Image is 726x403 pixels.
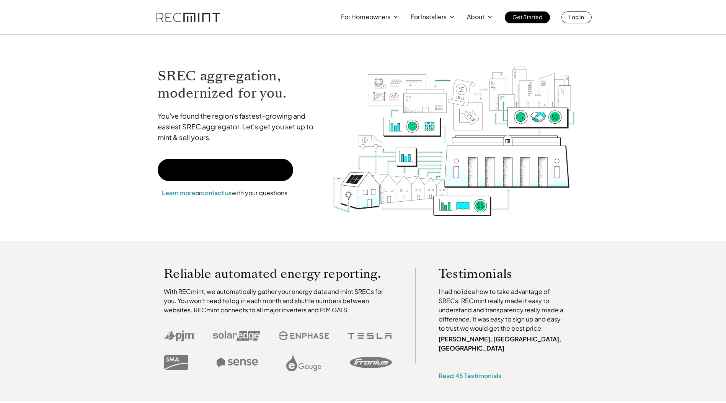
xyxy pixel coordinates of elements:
[164,287,392,315] p: With RECmint, we automatically gather your energy data and mint SRECs for you. You won't need to ...
[569,11,584,22] p: Log In
[467,11,485,22] p: About
[411,11,447,22] p: For Installers
[341,11,390,22] p: For Homeowners
[170,166,281,173] p: See my estimated SREC earnings
[158,159,293,181] a: See my estimated SREC earnings
[332,46,576,218] img: RECmint value cycle
[158,188,292,198] p: or with your questions
[158,111,321,143] p: You've found the region's fastest-growing and easiest SREC aggregator. Let's get you set up to mi...
[512,11,542,22] p: Get Started
[164,268,392,279] p: Reliable automated energy reporting.
[439,268,553,279] p: Testimonials
[439,372,501,380] a: Read 45 Testimonials
[505,11,550,23] a: Get Started
[201,189,232,197] a: contact us
[561,11,592,23] a: Log In
[439,287,567,333] p: I had no idea how to take advantage of SRECs. RECmint really made it easy to understand and trans...
[439,334,567,353] p: [PERSON_NAME], [GEOGRAPHIC_DATA], [GEOGRAPHIC_DATA]
[162,189,195,197] a: Learn more
[158,67,321,102] h1: SREC aggregation, modernized for you.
